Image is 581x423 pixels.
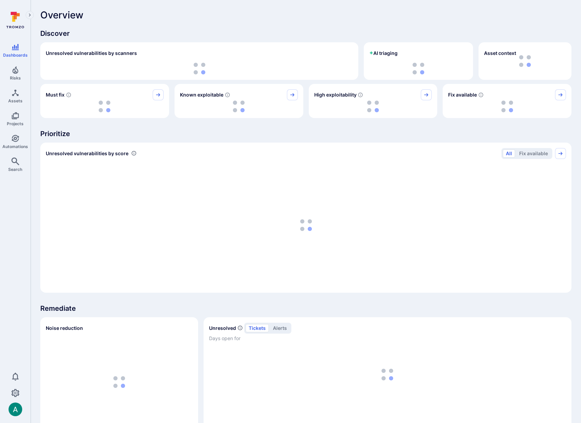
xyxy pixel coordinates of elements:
span: Discover [40,29,571,38]
img: Loading... [367,101,379,112]
div: loading spinner [448,100,566,113]
h2: Unresolved [209,325,236,332]
span: Projects [7,121,24,126]
div: High exploitability [309,84,438,118]
h2: Unresolved vulnerabilities by scanners [46,50,137,57]
span: Assets [8,98,23,103]
span: Remediate [40,304,571,313]
span: Must fix [46,91,65,98]
span: Fix available [448,91,477,98]
img: Loading... [300,219,312,231]
button: tickets [246,324,269,332]
span: Unresolved vulnerabilities by score [46,150,128,157]
span: Noise reduction [46,325,83,331]
div: Must fix [40,84,169,118]
img: Loading... [501,101,513,112]
svg: Confirmed exploitable by KEV [225,92,230,98]
div: loading spinner [46,163,566,287]
svg: EPSS score ≥ 0.7 [358,92,363,98]
span: Days open for [209,335,566,342]
div: Arjan Dehar [9,403,22,416]
span: Number of unresolved items by priority and days open [237,324,243,332]
div: loading spinner [369,63,468,74]
span: Known exploitable [180,91,223,98]
img: Loading... [99,101,110,112]
img: Loading... [233,101,245,112]
i: Expand navigation menu [27,12,32,18]
div: loading spinner [46,63,353,74]
svg: Vulnerabilities with fix available [478,92,484,98]
button: Fix available [516,149,551,158]
h2: AI triaging [369,50,398,57]
span: Asset context [484,50,516,57]
div: Fix available [443,84,571,118]
img: Loading... [113,376,125,388]
span: Automations [2,144,28,149]
div: Known exploitable [175,84,303,118]
span: Risks [10,75,21,81]
span: High exploitability [314,91,357,98]
button: alerts [270,324,290,332]
button: All [503,149,515,158]
div: loading spinner [46,100,164,113]
div: loading spinner [314,100,432,113]
button: Expand navigation menu [26,11,34,19]
div: loading spinner [180,100,298,113]
svg: Risk score >=40 , missed SLA [66,92,71,98]
img: ACg8ocLSa5mPYBaXNx3eFu_EmspyJX0laNWN7cXOFirfQ7srZveEpg=s96-c [9,403,22,416]
img: Loading... [413,63,424,74]
span: Dashboards [3,53,28,58]
span: Search [8,167,22,172]
div: Number of vulnerabilities in status 'Open' 'Triaged' and 'In process' grouped by score [131,150,137,157]
img: Loading... [194,63,205,74]
span: Prioritize [40,129,571,138]
span: Overview [40,10,83,20]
